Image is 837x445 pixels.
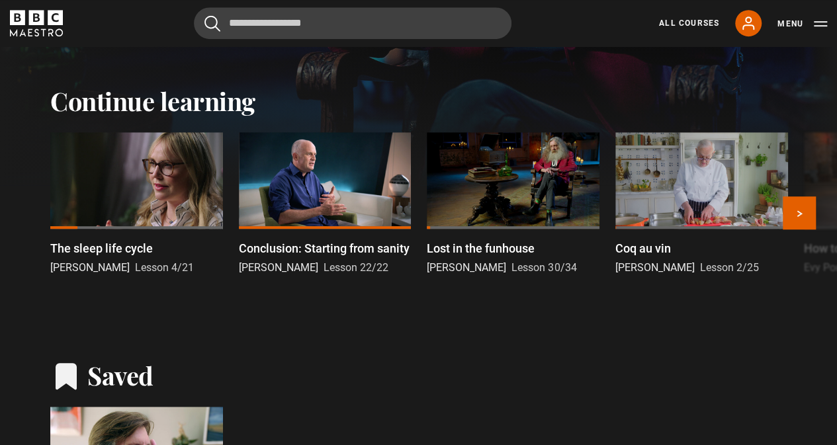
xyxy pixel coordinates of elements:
span: Lesson 30/34 [511,261,576,274]
span: [PERSON_NAME] [50,261,130,274]
p: Lost in the funhouse [427,239,535,257]
span: Lesson 2/25 [700,261,759,274]
button: Submit the search query [204,15,220,32]
button: Toggle navigation [777,17,827,30]
span: Lesson 4/21 [135,261,194,274]
a: Coq au vin [PERSON_NAME] Lesson 2/25 [615,132,788,276]
svg: BBC Maestro [10,10,63,36]
span: [PERSON_NAME] [615,261,695,274]
span: [PERSON_NAME] [239,261,318,274]
p: Coq au vin [615,239,671,257]
a: Conclusion: Starting from sanity [PERSON_NAME] Lesson 22/22 [239,132,412,276]
a: All Courses [659,17,719,29]
p: The sleep life cycle [50,239,153,257]
a: The sleep life cycle [PERSON_NAME] Lesson 4/21 [50,132,223,276]
span: Lesson 22/22 [324,261,388,274]
h2: Saved [87,360,154,391]
input: Search [194,7,511,39]
h2: Continue learning [50,86,787,116]
p: Conclusion: Starting from sanity [239,239,410,257]
a: Lost in the funhouse [PERSON_NAME] Lesson 30/34 [427,132,599,276]
span: [PERSON_NAME] [427,261,506,274]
